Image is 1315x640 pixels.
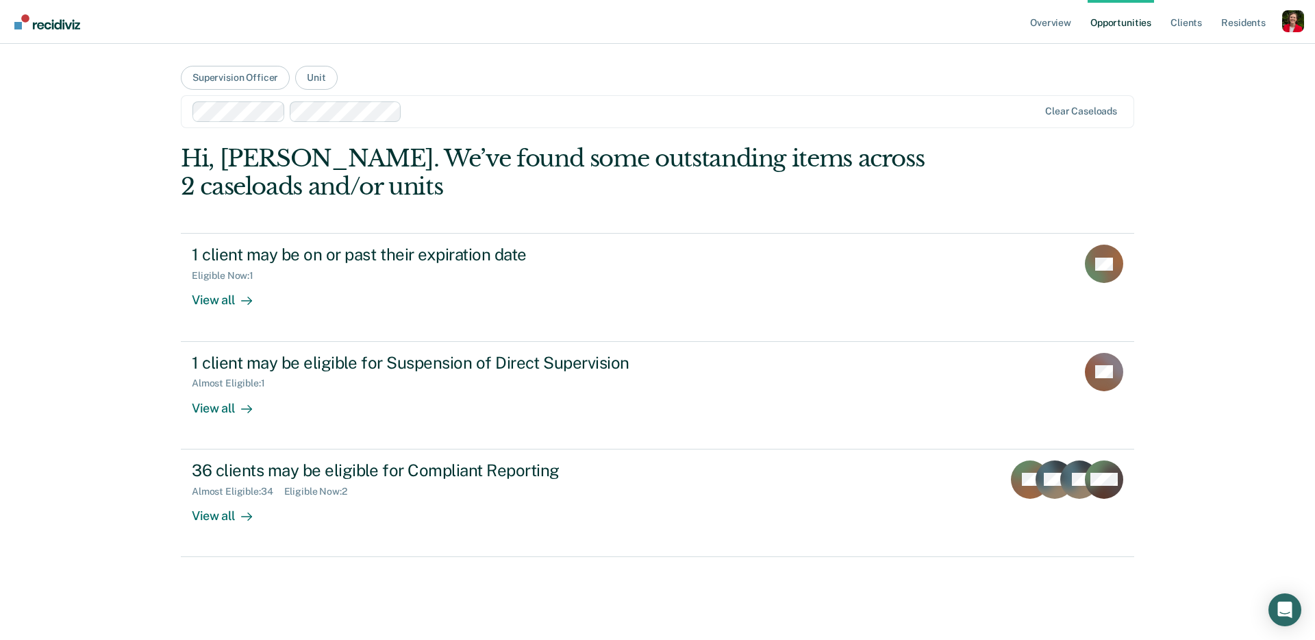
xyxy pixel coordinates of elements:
[192,378,276,389] div: Almost Eligible : 1
[192,282,268,308] div: View all
[1045,106,1117,117] div: Clear caseloads
[192,460,673,480] div: 36 clients may be eligible for Compliant Reporting
[1282,10,1304,32] button: Profile dropdown button
[284,486,358,497] div: Eligible Now : 2
[14,14,80,29] img: Recidiviz
[181,450,1134,557] a: 36 clients may be eligible for Compliant ReportingAlmost Eligible:34Eligible Now:2View all
[295,66,337,90] button: Unit
[181,66,290,90] button: Supervision Officer
[192,353,673,373] div: 1 client may be eligible for Suspension of Direct Supervision
[192,389,268,416] div: View all
[192,497,268,524] div: View all
[192,245,673,264] div: 1 client may be on or past their expiration date
[181,145,944,201] div: Hi, [PERSON_NAME]. We’ve found some outstanding items across 2 caseloads and/or units
[192,270,264,282] div: Eligible Now : 1
[192,486,284,497] div: Almost Eligible : 34
[181,342,1134,450] a: 1 client may be eligible for Suspension of Direct SupervisionAlmost Eligible:1View all
[181,233,1134,341] a: 1 client may be on or past their expiration dateEligible Now:1View all
[1268,593,1301,626] div: Open Intercom Messenger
